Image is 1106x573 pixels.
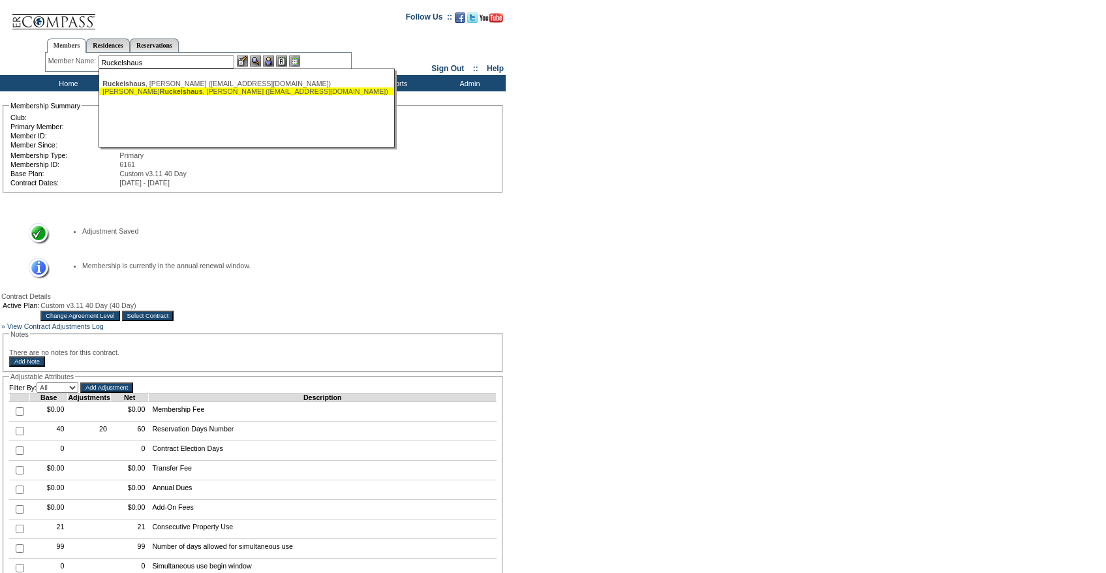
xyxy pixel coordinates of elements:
[149,519,497,539] td: Consecutive Property Use
[10,132,123,140] td: Member ID:
[119,151,144,159] span: Primary
[82,227,484,235] li: Adjustment Saved
[431,64,464,73] a: Sign Out
[110,402,148,422] td: $0.00
[30,480,68,500] td: $0.00
[68,422,111,441] td: 20
[455,12,465,23] img: Become our fan on Facebook
[86,39,130,52] a: Residences
[10,170,118,178] td: Base Plan:
[40,302,136,309] span: Custom v3.11 40 Day (40 Day)
[40,311,119,321] input: Change Agreement Level
[473,64,478,73] span: ::
[9,330,30,338] legend: Notes
[250,55,261,67] img: View
[119,161,135,168] span: 6161
[149,402,497,422] td: Membership Fee
[9,373,75,380] legend: Adjustable Attributes
[1,322,104,330] a: » View Contract Adjustments Log
[276,55,287,67] img: Reservations
[30,394,68,402] td: Base
[487,64,504,73] a: Help
[48,55,99,67] div: Member Name:
[110,461,148,480] td: $0.00
[10,179,118,187] td: Contract Dates:
[3,302,39,309] td: Active Plan:
[9,382,78,393] td: Filter By:
[9,348,119,356] span: There are no notes for this contract.
[110,519,148,539] td: 21
[263,55,274,67] img: Impersonate
[47,39,87,53] a: Members
[10,151,118,159] td: Membership Type:
[20,223,50,245] img: Success Message
[149,461,497,480] td: Transfer Fee
[10,161,118,168] td: Membership ID:
[29,75,104,91] td: Home
[30,461,68,480] td: $0.00
[467,12,478,23] img: Follow us on Twitter
[119,170,186,178] span: Custom v3.11 40 Day
[119,179,170,187] span: [DATE] - [DATE]
[467,16,478,24] a: Follow us on Twitter
[480,13,503,23] img: Subscribe to our YouTube Channel
[149,394,497,402] td: Description
[149,422,497,441] td: Reservation Days Number
[406,11,452,27] td: Follow Us ::
[11,3,96,30] img: Compass Home
[110,394,148,402] td: Net
[30,500,68,519] td: $0.00
[110,422,148,441] td: 60
[9,102,82,110] legend: Membership Summary
[110,480,148,500] td: $0.00
[480,16,503,24] a: Subscribe to our YouTube Channel
[289,55,300,67] img: b_calculator.gif
[455,16,465,24] a: Become our fan on Facebook
[110,539,148,559] td: 99
[122,311,174,321] input: Select Contract
[30,539,68,559] td: 99
[10,123,123,131] td: Primary Member:
[130,39,179,52] a: Reservations
[30,422,68,441] td: 40
[30,441,68,461] td: 0
[102,87,390,95] div: [PERSON_NAME] , [PERSON_NAME] ([EMAIL_ADDRESS][DOMAIN_NAME])
[80,382,133,393] input: Add Adjustment
[149,500,497,519] td: Add-On Fees
[10,141,123,149] td: Member Since:
[110,500,148,519] td: $0.00
[160,87,203,95] span: Ruckelshaus
[149,441,497,461] td: Contract Election Days
[10,114,123,121] td: Club:
[237,55,248,67] img: b_edit.gif
[102,80,390,87] div: , [PERSON_NAME] ([EMAIL_ADDRESS][DOMAIN_NAME])
[1,292,504,300] div: Contract Details
[9,356,45,367] input: Add Note
[149,539,497,559] td: Number of days allowed for simultaneous use
[431,75,506,91] td: Admin
[102,80,146,87] span: Ruckelshaus
[149,480,497,500] td: Annual Dues
[68,394,111,402] td: Adjustments
[30,519,68,539] td: 21
[82,262,484,270] li: Membership is currently in the annual renewal window.
[110,441,148,461] td: 0
[30,402,68,422] td: $0.00
[20,258,50,279] img: Information Message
